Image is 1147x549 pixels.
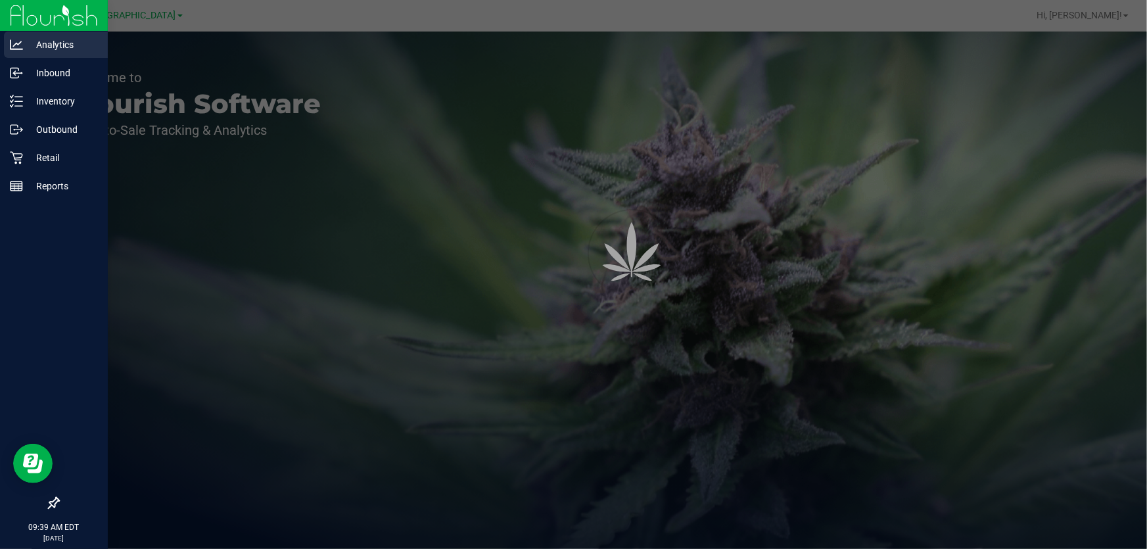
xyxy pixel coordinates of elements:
p: 09:39 AM EDT [6,521,102,533]
inline-svg: Analytics [10,38,23,51]
inline-svg: Outbound [10,123,23,136]
p: Outbound [23,122,102,137]
p: [DATE] [6,533,102,543]
p: Inventory [23,93,102,109]
inline-svg: Retail [10,151,23,164]
inline-svg: Inventory [10,95,23,108]
p: Reports [23,178,102,194]
iframe: Resource center [13,444,53,483]
inline-svg: Inbound [10,66,23,80]
p: Analytics [23,37,102,53]
inline-svg: Reports [10,179,23,193]
p: Retail [23,150,102,166]
p: Inbound [23,65,102,81]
